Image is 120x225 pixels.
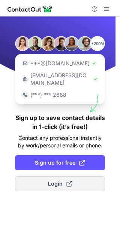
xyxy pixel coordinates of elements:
[21,60,29,67] img: https://contactout.com/extension/app/static/media/login-email-icon.f64bce713bb5cd1896fef81aa7b14a...
[15,176,105,191] button: Login
[7,4,52,13] img: ContactOut v5.3.10
[15,155,105,170] button: Sign up for free
[35,159,85,166] span: Sign up for free
[48,180,72,187] span: Login
[21,75,29,83] img: https://contactout.com/extension/app/static/media/login-work-icon.638a5007170bc45168077fde17b29a1...
[30,60,90,67] p: ***@[DOMAIN_NAME]
[41,36,56,51] img: Person #3
[21,91,29,99] img: https://contactout.com/extension/app/static/media/login-phone-icon.bacfcb865e29de816d437549d7f4cb...
[93,76,99,82] img: Check Icon
[90,36,105,51] p: +200M
[28,36,43,51] img: Person #2
[15,113,105,131] h1: Sign up to save contact details in 1-click (it’s free!)
[77,36,92,51] img: Person #6
[15,134,105,149] p: Contact any professional instantly by work/personal emails or phone.
[15,36,30,51] img: Person #1
[91,60,97,66] img: Check Icon
[30,72,91,87] p: [EMAIL_ADDRESS][DOMAIN_NAME]
[54,36,69,51] img: Person #4
[64,36,79,51] img: Person #5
